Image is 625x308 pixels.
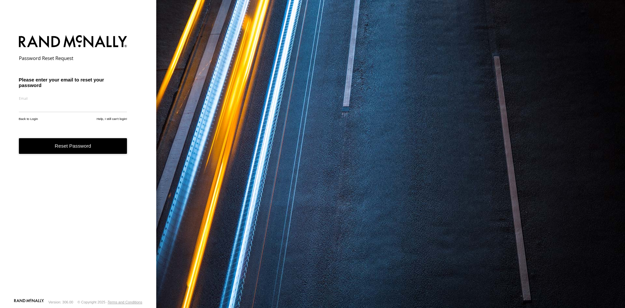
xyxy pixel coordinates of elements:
a: Back to Login [19,117,38,121]
label: Email [19,96,127,101]
img: Rand McNally [19,34,127,51]
a: Help, I still can't login! [97,117,127,121]
button: Reset Password [19,138,127,154]
div: © Copyright 2025 - [77,300,142,304]
a: Terms and Conditions [108,300,142,304]
div: Version: 306.00 [49,300,73,304]
h2: Password Reset Request [19,55,127,61]
a: Visit our Website [14,299,44,305]
h3: Please enter your email to reset your password [19,77,127,88]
